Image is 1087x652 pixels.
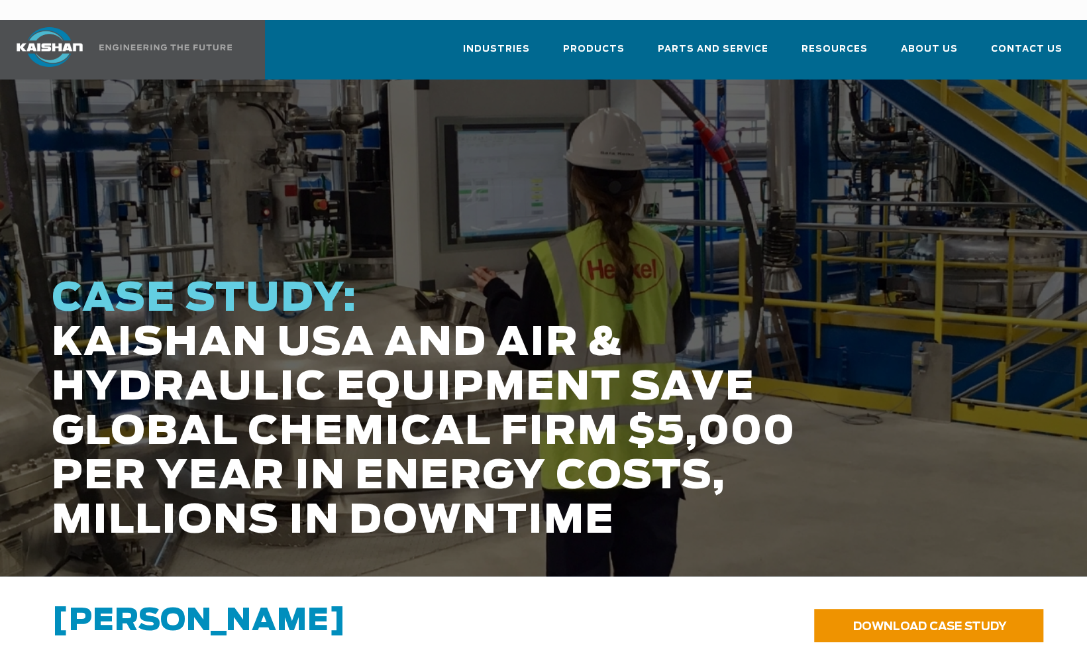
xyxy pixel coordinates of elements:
[658,32,768,77] a: Parts and Service
[991,42,1062,57] span: Contact Us
[99,44,232,50] img: Engineering the future
[52,279,358,319] span: CASE STUDY:
[901,42,958,57] span: About Us
[658,42,768,57] span: Parts and Service
[463,32,530,77] a: Industries
[802,32,868,77] a: Resources
[814,609,1043,642] a: DOWNLOAD CASE STUDY
[463,42,530,57] span: Industries
[563,42,625,57] span: Products
[901,32,958,77] a: About Us
[52,606,346,636] span: [PERSON_NAME]
[991,32,1062,77] a: Contact Us
[853,621,1006,632] span: DOWNLOAD CASE STUDY
[563,32,625,77] a: Products
[52,277,869,543] h1: KAISHAN USA AND AIR & HYDRAULIC EQUIPMENT SAVE GLOBAL CHEMICAL FIRM $5,000 PER YEAR IN ENERGY COS...
[802,42,868,57] span: Resources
